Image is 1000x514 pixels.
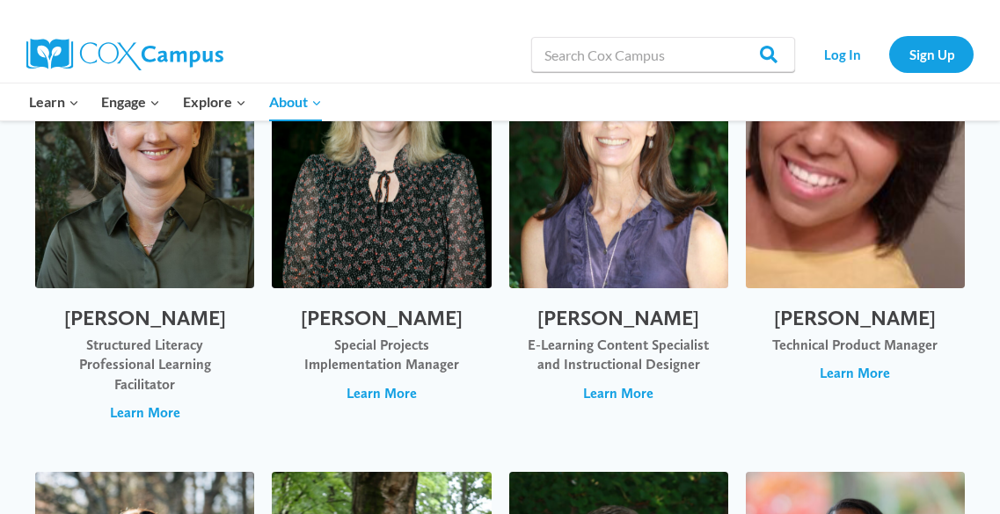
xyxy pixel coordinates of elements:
[763,306,947,331] h2: [PERSON_NAME]
[746,25,965,440] button: [PERSON_NAME] Technical Product Manager Learn More
[889,36,974,72] a: Sign Up
[272,25,491,440] button: [PERSON_NAME] Special Projects Implementation Manager Learn More
[91,83,172,120] button: Child menu of Engage
[35,25,254,440] button: [PERSON_NAME] Structured Literacy Professional Learning Facilitator Learn More
[763,336,947,355] div: Technical Product Manager
[26,39,223,70] img: Cox Campus
[53,336,237,395] div: Structured Literacy Professional Learning Facilitator
[820,364,890,383] span: Learn More
[527,336,711,375] div: E-Learning Content Specialist and Instructional Designer
[527,306,711,331] h2: [PERSON_NAME]
[110,403,180,423] span: Learn More
[509,25,728,440] button: [PERSON_NAME] E-Learning Content Specialist and Instructional Designer Learn More
[804,36,974,72] nav: Secondary Navigation
[583,384,653,403] span: Learn More
[804,36,880,72] a: Log In
[347,384,417,403] span: Learn More
[18,83,332,120] nav: Primary Navigation
[18,83,91,120] button: Child menu of Learn
[531,37,795,72] input: Search Cox Campus
[258,83,333,120] button: Child menu of About
[289,306,473,331] h2: [PERSON_NAME]
[289,336,473,375] div: Special Projects Implementation Manager
[172,83,258,120] button: Child menu of Explore
[53,306,237,331] h2: [PERSON_NAME]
